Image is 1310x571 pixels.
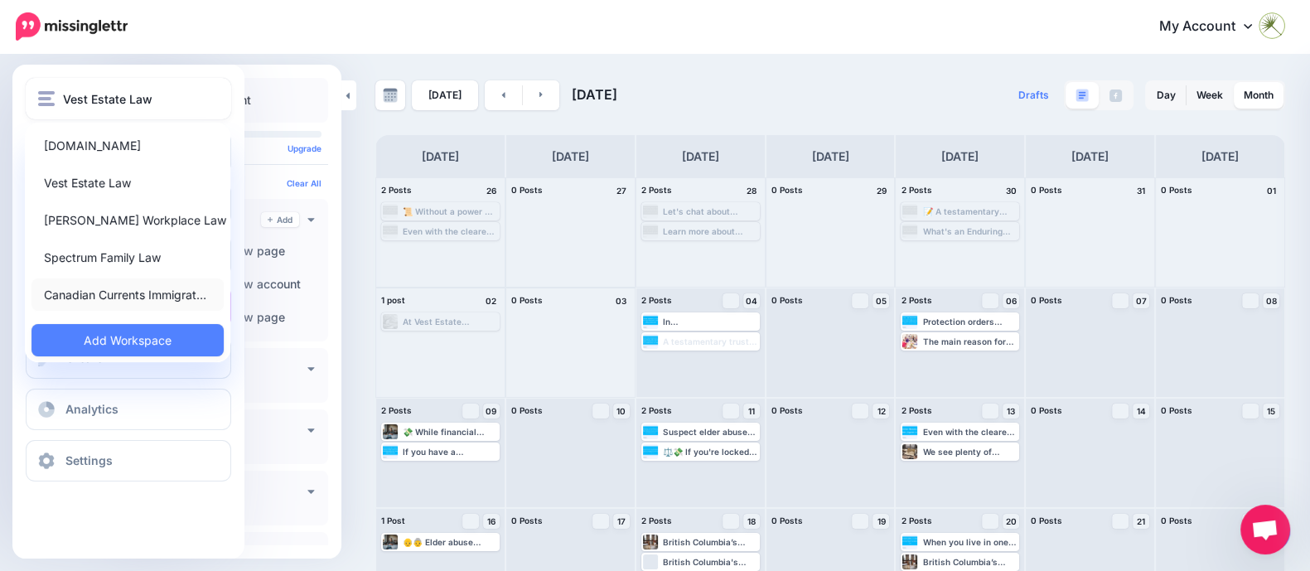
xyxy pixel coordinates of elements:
div: British Columbia’s [PERSON_NAME], Estates and Succession Act provides a unique legal remedy that ... [663,537,758,547]
span: 19 [877,517,885,525]
a: 12 [873,404,889,419]
a: Month [1234,82,1283,109]
span: 09 [486,407,496,415]
a: [DOMAIN_NAME] [31,129,224,162]
h4: 28 [743,183,760,198]
span: 2 Posts [381,405,412,415]
a: Add Workspace [31,324,224,356]
a: Day [1147,82,1186,109]
span: 2 Posts [901,185,931,195]
div: In [GEOGRAPHIC_DATA], the Public Guardian and Trustee (PGT) investigates reports of financial abu... [663,317,758,327]
span: 0 Posts [1031,405,1062,415]
span: 07 [1136,297,1147,305]
span: 2 Posts [901,295,931,305]
div: British Columbia’s [PERSON_NAME], Estates and Succession Act provides a unique legal remedy that ... [922,557,1018,567]
h4: 27 [613,183,630,198]
a: 10 [613,404,630,419]
span: 06 [1006,297,1017,305]
a: 11 [743,404,760,419]
div: 💸 While financial abuse represents one of the most common forms of elder mistreatment, the Public... [403,427,498,437]
img: Missinglettr [16,12,128,41]
span: 0 Posts [1161,295,1192,305]
span: 0 Posts [1161,405,1192,415]
a: 19 [873,514,889,529]
span: 0 Posts [771,515,803,525]
a: Spectrum Family Law [31,241,224,273]
a: 08 [1263,293,1279,308]
div: The main reason for creating a Business Succession Plan is to ensure the smooth transition of the... [922,336,1018,346]
img: calendar-grey-darker.png [383,88,398,103]
div: At Vest Estate Lawyers, we are committed to protecting elders from various forms of abuse, includ... [403,317,498,327]
a: Settings [26,440,231,481]
a: 05 [873,293,889,308]
a: Add [261,212,299,227]
span: 0 Posts [511,405,543,415]
a: Canadian Currents Immigrat… [31,278,224,311]
h4: [DATE] [682,147,719,167]
span: 1 Post [381,515,405,525]
span: 0 Posts [1031,515,1062,525]
div: Let's chat about Digital Asset protection. ✔️ These estate planning documents can provide instruc... [663,206,758,216]
span: 2 Posts [641,295,672,305]
span: 0 Posts [1031,295,1062,305]
button: Vest Estate Law [26,78,231,119]
span: 0 Posts [771,405,803,415]
a: Open chat [1240,505,1290,554]
span: 17 [617,517,626,525]
a: 14 [1133,404,1149,419]
span: 2 Posts [641,405,672,415]
a: 17 [613,514,630,529]
a: Vest Estate Law [31,167,224,199]
img: paragraph-boxed.png [1076,89,1089,102]
div: Even with the clearest [PERSON_NAME] and estate plans, tensions between beneficiaries over proper... [922,427,1018,437]
div: A testamentary trust can be an important aspect of your will, helping you transfer assets to a lo... [663,336,758,346]
a: 04 [743,293,760,308]
span: 2 Posts [901,515,931,525]
h4: 26 [483,183,500,198]
span: Settings [65,453,113,467]
span: 11 [748,407,755,415]
a: 20 [1003,514,1019,529]
h4: 03 [613,293,630,308]
a: Clear All [287,178,321,188]
span: Vest Estate Law [63,90,152,109]
img: facebook-grey-square.png [1109,90,1122,102]
a: 15 [1263,404,1279,419]
h4: [DATE] [1201,147,1239,167]
a: 21 [1133,514,1149,529]
h4: [DATE] [552,147,589,167]
span: 0 Posts [771,295,803,305]
h4: 31 [1133,183,1149,198]
span: 10 [616,407,626,415]
div: Learn more about perks and tax benefits of charitable donations in B.C. Read more 👉 [URL] #Lastin... [663,226,758,236]
div: British Columbia's legal framework for protection against elder abuse provides several powerful t... [663,557,758,567]
span: 0 Posts [1161,515,1192,525]
span: 0 Posts [511,185,543,195]
div: 📝 A testamentary trust is created in your will and sets out how you wish your assets to be distri... [922,206,1018,216]
span: 20 [1006,517,1017,525]
h4: [DATE] [1071,147,1109,167]
span: 14 [1137,407,1146,415]
a: Analytics [26,389,231,430]
div: 👴👵 Elder abuse represents a concerning violation of an older adult’s right to live safely and sec... [403,537,498,547]
div: ⚖️💸 If you're locked in a bitter family dispute, and if your dispute can't be resolved by alterna... [663,447,758,457]
span: 15 [1267,407,1275,415]
h4: [DATE] [422,147,459,167]
span: 2 Posts [901,405,931,415]
span: 2 Posts [641,515,672,525]
span: 2 Posts [381,185,412,195]
span: 16 [487,517,495,525]
span: 18 [747,517,756,525]
h4: [DATE] [941,147,979,167]
span: 08 [1266,297,1277,305]
a: 09 [483,404,500,419]
a: Drafts [1008,80,1059,110]
a: 07 [1133,293,1149,308]
img: menu.png [38,91,55,106]
a: Create [26,337,231,379]
h4: 30 [1003,183,1019,198]
div: Even with the clearest [PERSON_NAME] and estate plans, tensions between beneficiaries over proper... [403,226,498,236]
span: [DATE] [572,86,617,103]
div: What's an Enduring Power of Attorney? 🤔 This document allows you to nominate, in writing, a speci... [922,226,1018,236]
span: 13 [1007,407,1015,415]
